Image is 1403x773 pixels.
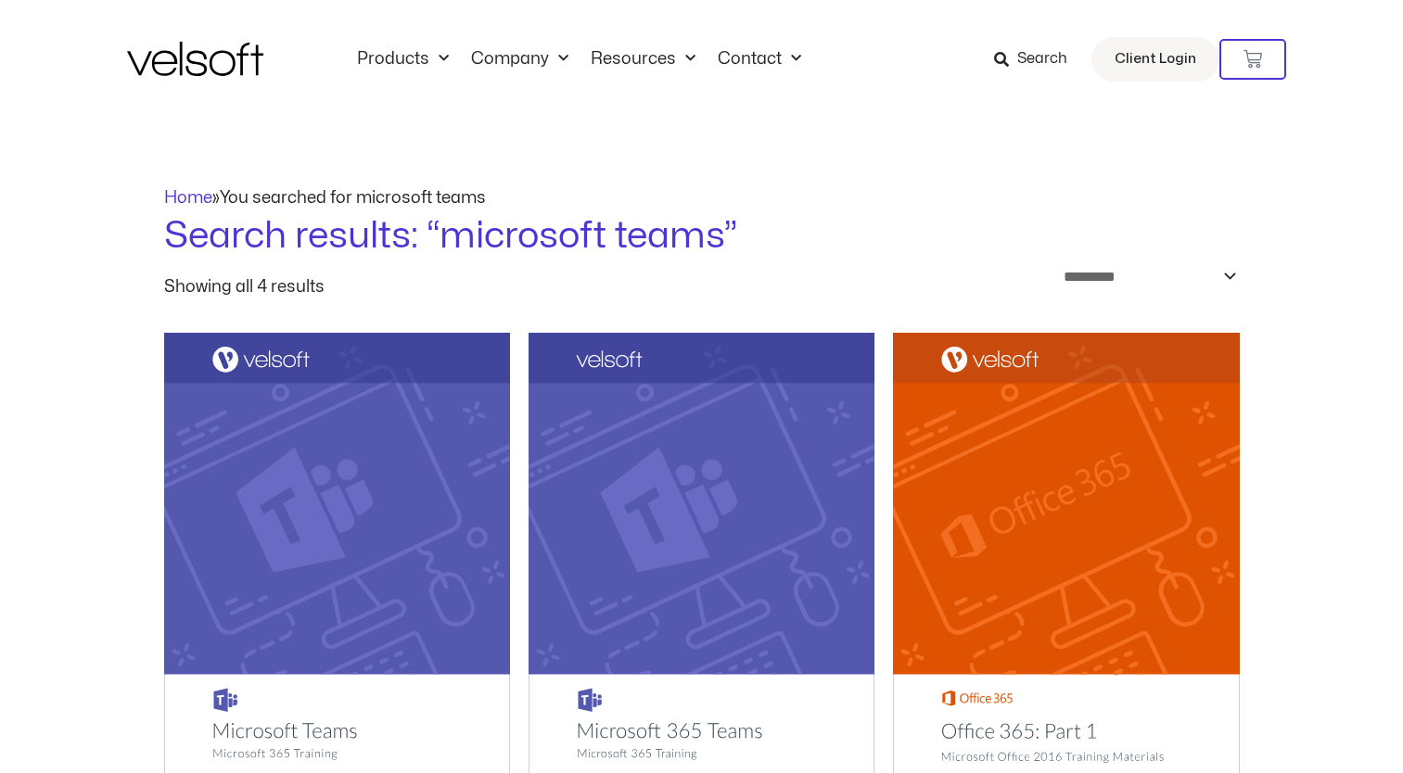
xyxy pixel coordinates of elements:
[1115,47,1196,71] span: Client Login
[1017,47,1067,71] span: Search
[220,190,486,206] span: You searched for microsoft teams
[164,279,325,296] p: Showing all 4 results
[707,49,812,70] a: ContactMenu Toggle
[164,190,486,206] span: »
[1052,262,1240,291] select: Shop order
[164,210,1240,262] h1: Search results: “microsoft teams”
[994,44,1080,75] a: Search
[346,49,812,70] nav: Menu
[346,49,460,70] a: ProductsMenu Toggle
[164,190,212,206] a: Home
[1091,37,1219,82] a: Client Login
[460,49,580,70] a: CompanyMenu Toggle
[580,49,707,70] a: ResourcesMenu Toggle
[127,42,263,76] img: Velsoft Training Materials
